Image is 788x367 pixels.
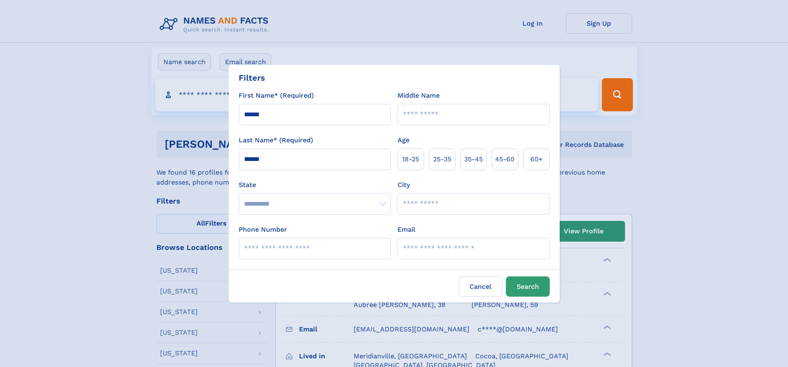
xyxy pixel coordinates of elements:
label: State [239,180,391,190]
span: 60+ [530,154,543,164]
label: City [398,180,410,190]
label: Middle Name [398,91,440,101]
label: First Name* (Required) [239,91,314,101]
label: Age [398,135,410,145]
label: Cancel [459,276,503,297]
label: Email [398,225,415,235]
label: Phone Number [239,225,287,235]
button: Search [506,276,550,297]
span: 25‑35 [433,154,451,164]
label: Last Name* (Required) [239,135,313,145]
span: 45‑60 [495,154,515,164]
div: Filters [239,72,265,84]
span: 35‑45 [464,154,483,164]
span: 18‑25 [402,154,419,164]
